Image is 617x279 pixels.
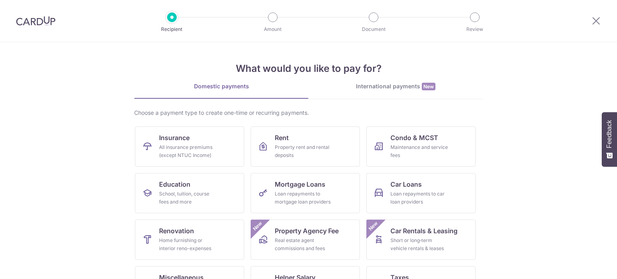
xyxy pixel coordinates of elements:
[390,226,458,236] span: Car Rentals & Leasing
[243,25,302,33] p: Amount
[308,82,483,91] div: International payments
[366,220,476,260] a: Car Rentals & LeasingShort or long‑term vehicle rentals & leasesNew
[445,25,505,33] p: Review
[367,220,380,233] span: New
[135,126,244,167] a: InsuranceAll insurance premiums (except NTUC Income)
[275,143,333,159] div: Property rent and rental deposits
[159,226,194,236] span: Renovation
[159,236,217,253] div: Home furnishing or interior reno-expenses
[275,190,333,206] div: Loan repayments to mortgage loan providers
[606,120,613,148] span: Feedback
[251,173,360,213] a: Mortgage LoansLoan repayments to mortgage loan providers
[275,179,325,189] span: Mortgage Loans
[134,109,483,117] div: Choose a payment type to create one-time or recurring payments.
[16,16,55,26] img: CardUp
[159,143,217,159] div: All insurance premiums (except NTUC Income)
[390,179,422,189] span: Car Loans
[159,179,190,189] span: Education
[134,61,483,76] h4: What would you like to pay for?
[251,220,264,233] span: New
[390,143,448,159] div: Maintenance and service fees
[251,220,360,260] a: Property Agency FeeReal estate agent commissions and feesNew
[159,190,217,206] div: School, tuition, course fees and more
[422,83,435,90] span: New
[135,173,244,213] a: EducationSchool, tuition, course fees and more
[390,190,448,206] div: Loan repayments to car loan providers
[275,226,339,236] span: Property Agency Fee
[275,133,289,143] span: Rent
[275,236,333,253] div: Real estate agent commissions and fees
[251,126,360,167] a: RentProperty rent and rental deposits
[134,82,308,90] div: Domestic payments
[366,173,476,213] a: Car LoansLoan repayments to car loan providers
[390,133,438,143] span: Condo & MCST
[390,236,448,253] div: Short or long‑term vehicle rentals & leases
[135,220,244,260] a: RenovationHome furnishing or interior reno-expenses
[159,133,190,143] span: Insurance
[602,112,617,167] button: Feedback - Show survey
[344,25,403,33] p: Document
[142,25,202,33] p: Recipient
[366,126,476,167] a: Condo & MCSTMaintenance and service fees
